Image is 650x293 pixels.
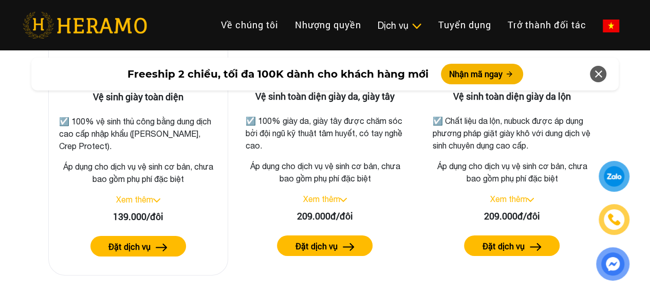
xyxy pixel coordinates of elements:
a: Xem thêm [490,194,527,204]
p: ☑️ Chất liệu da lộn, nubuck được áp dụng phương pháp giặt giày khô với dung dịch vệ sinh chuyên d... [432,115,591,152]
img: arrow [343,243,355,251]
a: Nhượng quyền [287,14,369,36]
a: Về chúng tôi [213,14,287,36]
div: 209.000đ/đôi [244,209,407,223]
a: Đặt dịch vụ arrow [57,236,219,257]
img: arrow_down.svg [527,198,534,202]
h3: Vệ sinh toàn diện giày da lộn [430,91,593,102]
button: Đặt dịch vụ [277,235,373,256]
div: Dịch vụ [378,19,422,32]
label: Đặt dịch vụ [482,240,525,252]
a: Xem thêm [116,195,153,204]
p: Áp dụng cho dịch vụ vệ sinh cơ bản, chưa bao gồm phụ phí đặc biệt [430,160,593,185]
img: phone-icon [606,212,622,228]
a: Tuyển dụng [430,14,499,36]
button: Đặt dịch vụ [464,235,560,256]
h3: Vệ sinh giày toàn diện [57,91,219,103]
span: Freeship 2 chiều, tối đa 100K dành cho khách hàng mới [127,66,429,82]
div: 209.000đ/đôi [430,209,593,223]
p: ☑️ 100% vệ sinh thủ công bằng dung dịch cao cấp nhập khẩu ([PERSON_NAME], Crep Protect). [59,115,217,152]
img: subToggleIcon [411,21,422,31]
p: Áp dụng cho dịch vụ vệ sinh cơ bản, chưa bao gồm phụ phí đặc biệt [57,160,219,185]
img: arrow_down.svg [340,198,347,202]
a: Xem thêm [303,194,340,204]
a: phone-icon [599,205,629,234]
a: Đặt dịch vụ arrow [244,235,407,256]
img: arrow [530,243,542,251]
a: Trở thành đối tác [499,14,595,36]
img: arrow [156,244,168,251]
div: 139.000/đôi [57,210,219,224]
label: Đặt dịch vụ [295,240,338,252]
p: ☑️ 100% giày da, giày tây được chăm sóc bởi đội ngũ kỹ thuật tâm huyết, có tay nghề cao. [246,115,405,152]
label: Đặt dịch vụ [108,241,151,253]
h3: Vệ sinh toàn diện giày da, giày tây [244,91,407,102]
p: Áp dụng cho dịch vụ vệ sinh cơ bản, chưa bao gồm phụ phí đặc biệt [244,160,407,185]
button: Nhận mã ngay [441,64,523,84]
img: arrow_down.svg [153,198,160,203]
img: heramo-logo.png [23,12,147,39]
img: vn-flag.png [603,20,619,32]
button: Đặt dịch vụ [90,236,186,257]
a: Đặt dịch vụ arrow [430,235,593,256]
